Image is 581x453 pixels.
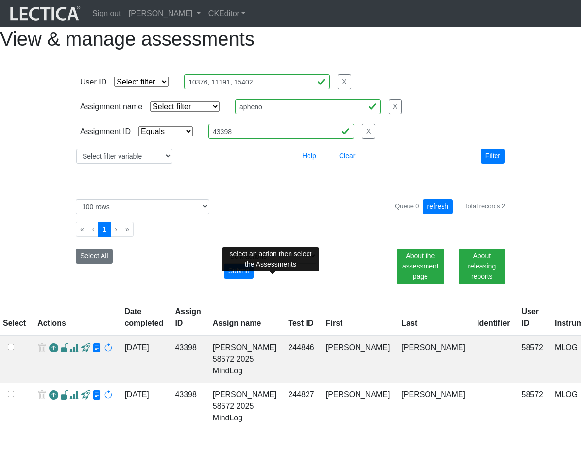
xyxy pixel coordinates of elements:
[8,4,81,23] img: lecticalive
[207,336,283,383] td: [PERSON_NAME] 58572 2025 MindLog
[92,390,102,401] span: view
[119,336,169,383] td: [DATE]
[423,199,453,214] button: refresh
[37,389,47,403] span: delete
[320,336,396,383] td: [PERSON_NAME]
[338,74,351,89] button: X
[207,300,283,336] th: Assign name
[222,247,319,271] div: select an action then select the Assessments
[60,343,69,353] span: view
[397,249,444,284] a: About the assessment page
[98,222,111,237] button: Go to page 1
[205,4,249,23] a: CKEditor
[37,342,47,356] span: delete
[169,300,206,336] th: Assign ID
[92,343,102,353] span: view
[516,336,549,383] td: 58572
[103,343,113,353] span: rescore
[282,300,320,336] th: Test ID
[80,101,142,113] div: Assignment name
[80,126,131,137] div: Assignment ID
[81,390,90,401] span: view
[32,300,119,336] th: Actions
[459,249,505,284] a: About releasing reports
[395,383,471,430] td: [PERSON_NAME]
[395,336,471,383] td: [PERSON_NAME]
[522,307,539,327] a: User ID
[362,124,375,139] button: X
[76,249,113,264] button: Select All
[389,99,402,114] button: X
[335,149,359,164] button: Clear
[282,383,320,430] td: 244827
[103,390,113,401] span: rescore
[326,319,343,327] a: First
[81,343,90,353] span: view
[320,383,396,430] td: [PERSON_NAME]
[69,390,79,401] span: Analyst score
[169,336,206,383] td: 43398
[49,342,58,356] a: Reopen
[298,151,321,160] a: Help
[298,149,321,164] button: Help
[80,76,106,88] div: User ID
[88,4,125,23] a: Sign out
[76,222,505,237] ul: Pagination
[401,319,417,327] a: Last
[125,4,205,23] a: [PERSON_NAME]
[395,199,505,214] div: Queue 0 Total records 2
[282,336,320,383] td: 244846
[69,343,79,353] span: Analyst score
[481,149,505,164] button: Filter
[49,389,58,403] a: Reopen
[169,383,206,430] td: 43398
[477,319,510,327] a: Identifier
[516,383,549,430] td: 58572
[119,383,169,430] td: [DATE]
[124,307,163,327] a: Date completed
[207,383,283,430] td: [PERSON_NAME] 58572 2025 MindLog
[60,390,69,401] span: view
